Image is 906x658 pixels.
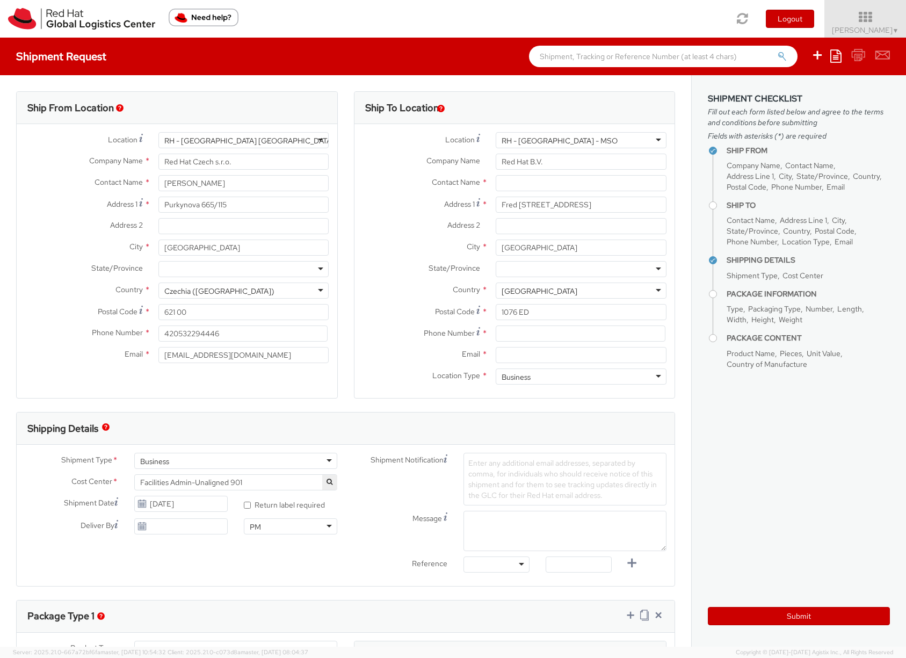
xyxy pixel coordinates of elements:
div: Business [502,372,531,382]
span: Country [115,285,143,294]
span: Weight [779,315,802,324]
span: Email [827,182,845,192]
span: Postal Code [815,226,854,236]
span: Shipment Date [64,497,114,509]
span: Address 2 [447,220,480,230]
div: Czechia ([GEOGRAPHIC_DATA]) [164,286,274,297]
span: Country [453,285,480,294]
span: Location [445,135,475,144]
span: Message [412,514,442,523]
h4: Shipping Details [727,256,890,264]
h3: Ship From Location [27,103,114,113]
span: Phone Number [92,328,143,337]
span: Copyright © [DATE]-[DATE] Agistix Inc., All Rights Reserved [736,648,893,657]
span: Phone Number [771,182,822,192]
span: Product Name [727,349,775,358]
span: Unit Value [807,349,840,358]
span: Email [835,237,853,247]
span: master, [DATE] 10:54:32 [100,648,166,656]
span: Cost Center [71,476,112,488]
span: Email [125,349,143,359]
button: Need help? [169,9,238,26]
span: Enter any additional email addresses, separated by comma, for individuals who should receive noti... [468,458,657,500]
span: Contact Name [95,177,143,187]
input: Return label required [244,502,251,509]
h3: Shipment Checklist [708,94,890,104]
span: Postal Code [98,307,137,316]
h3: Package Type 1 [27,611,95,621]
span: Product Types [70,643,119,653]
span: Type [727,304,743,314]
span: Reference [412,559,447,568]
span: City [129,242,143,251]
button: Submit [708,607,890,625]
div: Business [140,456,169,467]
span: Deliver By [81,520,114,531]
span: City [779,171,792,181]
h3: Shipping Details [27,423,98,434]
span: Fields with asterisks (*) are required [708,131,890,141]
span: Location Type [782,237,830,247]
span: City [832,215,845,225]
span: Facilities Admin-Unaligned 901 [134,474,337,490]
span: Company Name [727,161,780,170]
span: Address 1 [444,199,475,209]
span: master, [DATE] 08:04:37 [241,648,308,656]
span: Server: 2025.21.0-667a72bf6fa [13,648,166,656]
span: [PERSON_NAME] [832,25,899,35]
input: Shipment, Tracking or Reference Number (at least 4 chars) [529,46,798,67]
button: Logout [766,10,814,28]
span: City [467,242,480,251]
span: Contact Name [432,177,480,187]
span: Cost Center [782,271,823,280]
div: [GEOGRAPHIC_DATA] [502,286,577,297]
span: Phone Number [424,328,475,338]
span: Company Name [89,156,143,165]
h3: Ship To Location [365,103,439,113]
span: State/Province [429,263,480,273]
h4: Package Information [727,290,890,298]
span: Height [751,315,774,324]
h4: Ship From [727,147,890,155]
span: Address 1 [107,199,137,209]
span: Email [462,349,480,359]
span: Address Line 1 [780,215,827,225]
span: Number [806,304,832,314]
label: Return label required [244,498,327,510]
span: Location [108,135,137,144]
span: Country [783,226,810,236]
span: State/Province [91,263,143,273]
span: Packaging Type [748,304,801,314]
span: State/Province [727,226,778,236]
div: RH - [GEOGRAPHIC_DATA] - MSO [502,135,618,146]
span: Facilities Admin-Unaligned 901 [140,478,331,487]
span: Length [837,304,862,314]
span: Country [853,171,880,181]
span: Postal Code [727,182,766,192]
span: Client: 2025.21.0-c073d8a [168,648,308,656]
span: Contact Name [785,161,833,170]
span: Postal Code [435,307,475,316]
span: ▼ [893,26,899,35]
div: PM [250,522,261,532]
span: Pieces [780,349,802,358]
span: Shipment Notification [371,454,444,466]
span: Fill out each form listed below and agree to the terms and conditions before submitting [708,106,890,128]
span: Location Type [432,371,480,380]
span: Contact Name [727,215,775,225]
span: Shipment Type [61,454,112,467]
span: Phone Number [727,237,777,247]
img: rh-logistics-00dfa346123c4ec078e1.svg [8,8,155,30]
h4: Ship To [727,201,890,209]
span: Company Name [426,156,480,165]
span: Address Line 1 [727,171,774,181]
h4: Shipment Request [16,50,106,62]
span: Country of Manufacture [727,359,807,369]
div: RH - [GEOGRAPHIC_DATA] [GEOGRAPHIC_DATA] - C [164,135,346,146]
span: State/Province [796,171,848,181]
span: Width [727,315,746,324]
span: Shipment Type [727,271,778,280]
h4: Package Content [727,334,890,342]
span: Address 2 [110,220,143,230]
